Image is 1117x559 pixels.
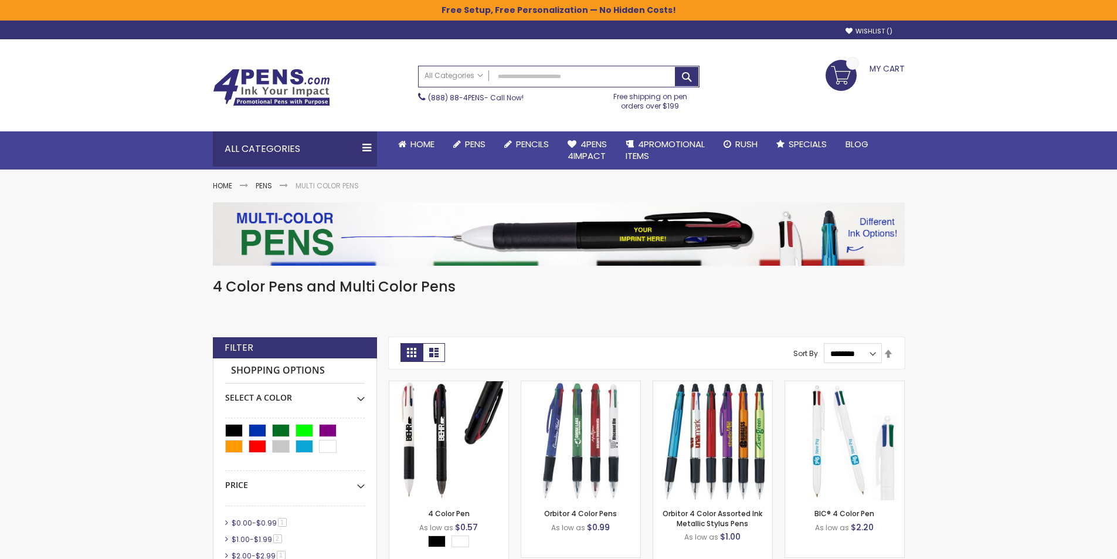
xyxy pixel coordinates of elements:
[213,202,905,266] img: Multi Color Pens
[232,534,250,544] span: $1.00
[410,138,434,150] span: Home
[521,381,640,391] a: Orbitor 4 Color Pens
[785,381,904,500] img: BIC® 4 Color Pen
[389,381,508,391] a: 4 Color Pen
[444,131,495,157] a: Pens
[213,69,330,106] img: 4Pens Custom Pens and Promotional Products
[213,181,232,191] a: Home
[428,93,484,103] a: (888) 88-4PENS
[225,341,253,354] strong: Filter
[568,138,607,162] span: 4Pens 4impact
[587,521,610,533] span: $0.99
[558,131,616,170] a: 4Pens4impact
[516,138,549,150] span: Pencils
[814,509,874,519] a: BIC® 4 Color Pen
[785,381,904,391] a: BIC® 4 Color Pen
[735,138,758,150] span: Rush
[225,384,365,404] div: Select A Color
[273,534,282,543] span: 2
[455,521,478,533] span: $0.57
[256,181,272,191] a: Pens
[521,381,640,500] img: Orbitor 4 Color Pens
[451,536,469,547] div: White
[229,518,291,528] a: $0.00-$0.991
[544,509,617,519] a: Orbitor 4 Color Pens
[616,131,714,170] a: 4PROMOTIONALITEMS
[389,381,508,500] img: 4 Color Pen
[551,523,585,533] span: As low as
[846,27,892,36] a: Wishlist
[789,138,827,150] span: Specials
[400,343,423,362] strong: Grid
[428,93,524,103] span: - Call Now!
[653,381,772,500] img: Orbitor 4 Color Assorted Ink Metallic Stylus Pens
[846,138,868,150] span: Blog
[256,518,277,528] span: $0.99
[419,66,489,86] a: All Categories
[495,131,558,157] a: Pencils
[389,131,444,157] a: Home
[213,131,377,167] div: All Categories
[720,531,741,543] span: $1.00
[425,71,483,80] span: All Categories
[419,523,453,533] span: As low as
[428,509,470,519] a: 4 Color Pen
[663,509,762,528] a: Orbitor 4 Color Assorted Ink Metallic Stylus Pens
[836,131,878,157] a: Blog
[465,138,485,150] span: Pens
[278,518,287,527] span: 1
[851,521,874,533] span: $2.20
[428,536,446,547] div: Black
[653,381,772,391] a: Orbitor 4 Color Assorted Ink Metallic Stylus Pens
[296,181,359,191] strong: Multi Color Pens
[815,523,849,533] span: As low as
[225,471,365,491] div: Price
[626,138,705,162] span: 4PROMOTIONAL ITEMS
[684,532,718,542] span: As low as
[229,534,286,544] a: $1.00-$1.992
[254,534,272,544] span: $1.99
[767,131,836,157] a: Specials
[714,131,767,157] a: Rush
[225,358,365,384] strong: Shopping Options
[213,277,905,296] h1: 4 Color Pens and Multi Color Pens
[601,87,700,111] div: Free shipping on pen orders over $199
[793,348,818,358] label: Sort By
[232,518,252,528] span: $0.00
